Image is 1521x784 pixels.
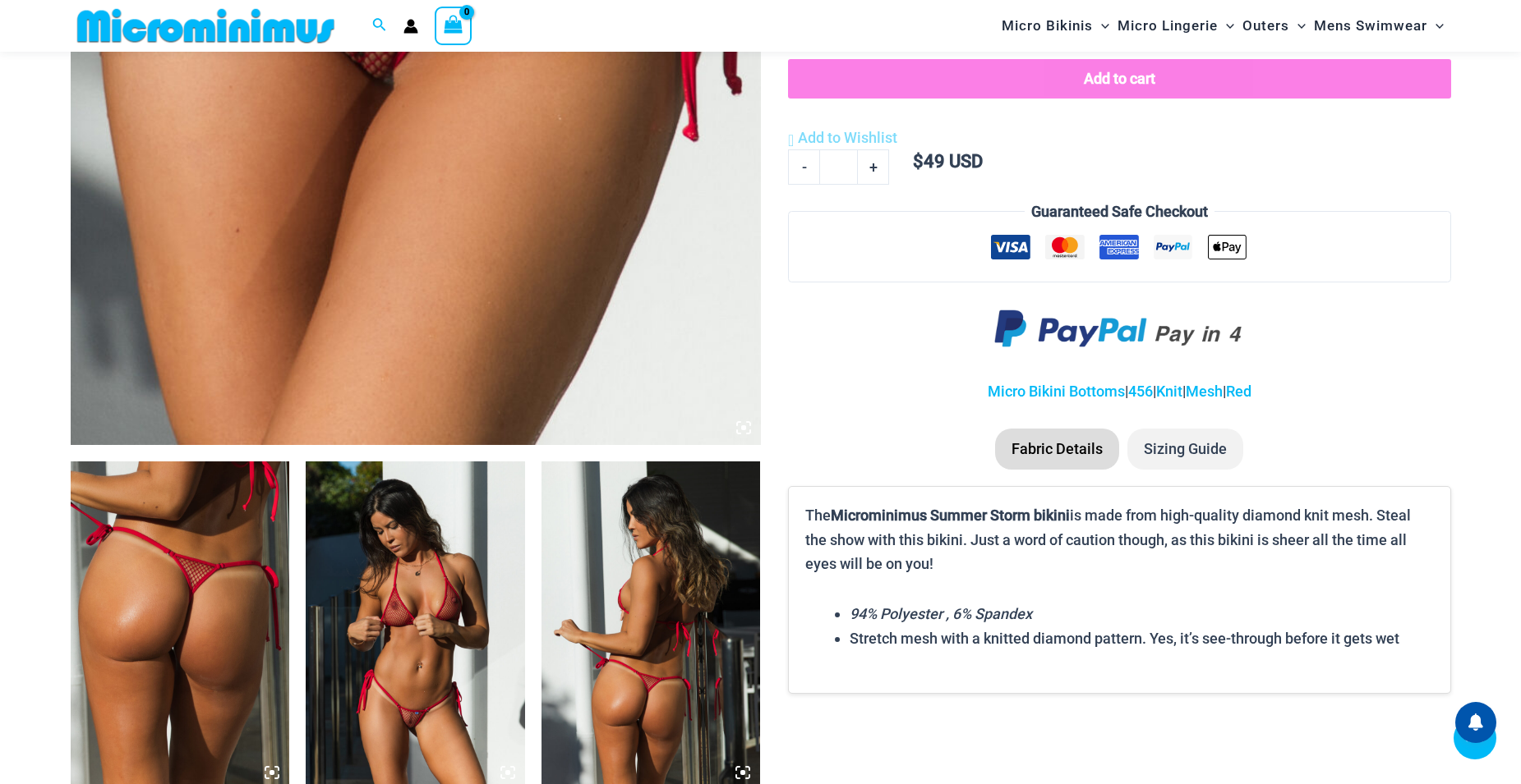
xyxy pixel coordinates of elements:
span: Micro Lingerie [1118,5,1218,47]
bdi: 49 USD [913,151,983,172]
a: Knit [1156,383,1182,400]
a: Red [1226,383,1251,400]
a: 456 [1128,383,1153,400]
span: Micro Bikinis [1002,5,1093,47]
a: Micro BikinisMenu ToggleMenu Toggle [998,5,1113,47]
a: - [788,149,819,184]
span: Outers [1242,5,1289,47]
a: Micro LingerieMenu ToggleMenu Toggle [1113,5,1238,47]
a: Mesh [1186,383,1223,400]
button: Add to cart [788,59,1450,99]
a: View Shopping Cart, empty [435,7,472,44]
em: 94% Polyester , 6% Spandex [850,605,1032,622]
span: $ [913,151,924,172]
input: Product quantity [819,149,858,184]
span: Menu Toggle [1218,5,1234,47]
b: Microminimus Summer Storm bikini [831,507,1070,524]
a: Account icon link [403,19,418,34]
nav: Site Navigation [995,2,1451,49]
img: MM SHOP LOGO FLAT [71,7,341,44]
li: Stretch mesh with a knitted diamond pattern. Yes, it’s see-through before it gets wet [850,626,1433,651]
li: Fabric Details [995,429,1119,470]
a: Mens SwimwearMenu ToggleMenu Toggle [1310,5,1448,47]
legend: Guaranteed Safe Checkout [1025,199,1214,224]
a: Micro Bikini Bottoms [988,383,1125,400]
span: Menu Toggle [1427,5,1444,47]
span: Mens Swimwear [1314,5,1427,47]
a: + [858,149,889,184]
p: The is made from high-quality diamond knit mesh. Steal the show with this bikini. Just a word of ... [805,503,1433,576]
span: Add to Wishlist [798,129,897,146]
li: Sizing Guide [1127,429,1243,470]
a: Add to Wishlist [788,126,897,150]
span: Menu Toggle [1093,5,1109,47]
p: | | | | [788,379,1450,404]
span: Menu Toggle [1289,5,1306,47]
a: OutersMenu ToggleMenu Toggle [1238,5,1310,47]
a: Search icon link [372,16,387,36]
